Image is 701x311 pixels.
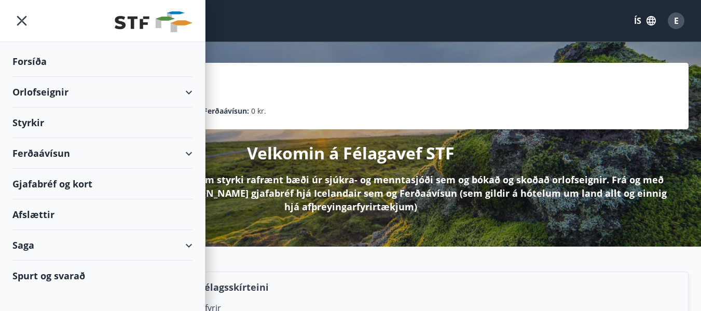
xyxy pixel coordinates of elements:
div: Orlofseignir [12,77,193,107]
div: Afslættir [12,199,193,230]
img: union_logo [115,11,193,32]
div: Forsíða [12,46,193,77]
button: ÍS [628,11,662,30]
div: Ferðaávísun [12,138,193,169]
div: Saga [12,230,193,261]
div: Gjafabréf og kort [12,169,193,199]
p: Velkomin á Félagavef STF [247,142,455,165]
div: Styrkir [12,107,193,138]
span: E [674,15,679,26]
span: 0 kr. [251,105,266,117]
div: Spurt og svarað [12,261,193,291]
button: menu [12,11,31,30]
p: Hér á Félagavefnum getur þú sótt um styrki rafrænt bæði úr sjúkra- og menntasjóði sem og bókað og... [29,173,672,213]
p: Ferðaávísun : [203,105,249,117]
button: E [664,8,689,33]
